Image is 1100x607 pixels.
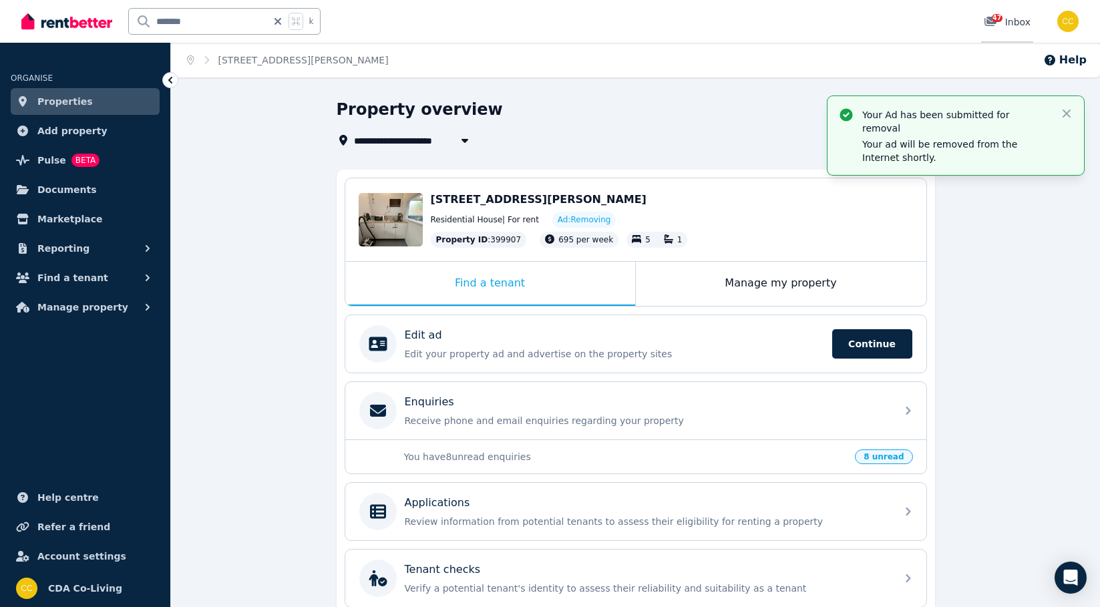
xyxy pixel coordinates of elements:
img: CDA Co-Living [16,578,37,599]
a: Account settings [11,543,160,570]
span: Residential House | For rent [431,214,539,225]
div: Inbox [984,15,1031,29]
span: Properties [37,93,93,110]
p: Review information from potential tenants to assess their eligibility for renting a property [405,515,888,528]
span: BETA [71,154,100,167]
p: Applications [405,495,470,511]
a: ApplicationsReview information from potential tenants to assess their eligibility for renting a p... [345,483,926,540]
span: Reporting [37,240,89,256]
a: Help centre [11,484,160,511]
span: 47 [992,14,1002,22]
span: Help centre [37,489,99,505]
img: CDA Co-Living [1057,11,1079,32]
button: Find a tenant [11,264,160,291]
button: Help [1043,52,1087,68]
span: 8 unread [855,449,912,464]
span: Pulse [37,152,66,168]
span: Continue [832,329,912,359]
p: Your ad will be removed from the Internet shortly. [862,138,1049,164]
span: k [309,16,313,27]
nav: Breadcrumb [171,43,405,77]
span: Property ID [436,234,488,245]
a: Edit adEdit your property ad and advertise on the property sitesContinue [345,315,926,373]
span: [STREET_ADDRESS][PERSON_NAME] [431,193,647,206]
div: Manage my property [636,262,926,306]
span: 1 [677,235,683,244]
p: Your Ad has been submitted for removal [862,108,1049,135]
p: Edit ad [405,327,442,343]
p: Tenant checks [405,562,481,578]
h1: Property overview [337,99,503,120]
img: RentBetter [21,11,112,31]
span: Documents [37,182,97,198]
div: Open Intercom Messenger [1055,562,1087,594]
p: Receive phone and email enquiries regarding your property [405,414,888,427]
a: PulseBETA [11,147,160,174]
p: You have 8 unread enquiries [404,450,848,463]
div: : 399907 [431,232,527,248]
a: Properties [11,88,160,115]
span: Find a tenant [37,270,108,286]
p: Verify a potential tenant's identity to assess their reliability and suitability as a tenant [405,582,888,595]
p: Edit your property ad and advertise on the property sites [405,347,824,361]
a: Add property [11,118,160,144]
span: CDA Co-Living [48,580,122,596]
span: Add property [37,123,108,139]
a: EnquiriesReceive phone and email enquiries regarding your property [345,382,926,439]
span: Refer a friend [37,519,110,535]
button: Manage property [11,294,160,321]
p: Enquiries [405,394,454,410]
span: Ad: Removing [558,214,611,225]
span: Marketplace [37,211,102,227]
a: Documents [11,176,160,203]
a: Tenant checksVerify a potential tenant's identity to assess their reliability and suitability as ... [345,550,926,607]
a: Refer a friend [11,514,160,540]
span: 695 per week [558,235,613,244]
a: [STREET_ADDRESS][PERSON_NAME] [218,55,389,65]
span: Manage property [37,299,128,315]
span: Account settings [37,548,126,564]
span: 5 [645,235,651,244]
span: ORGANISE [11,73,53,83]
a: Marketplace [11,206,160,232]
div: Find a tenant [345,262,635,306]
button: Reporting [11,235,160,262]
